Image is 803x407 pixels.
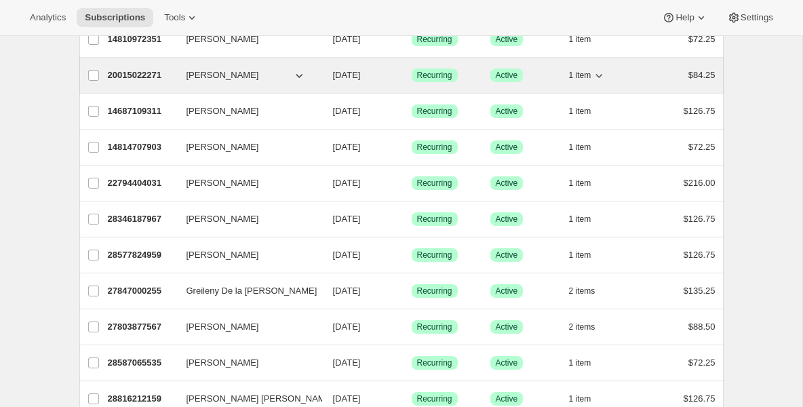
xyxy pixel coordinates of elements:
span: $126.75 [684,250,716,260]
div: 14810972351[PERSON_NAME][DATE]SuccessRecurringSuccessActive1 item$72.25 [108,30,716,49]
span: Tools [164,12,185,23]
span: Analytics [30,12,66,23]
span: Recurring [417,34,452,45]
span: Subscriptions [85,12,145,23]
span: Recurring [417,142,452,153]
span: [PERSON_NAME] [187,69,259,82]
span: [DATE] [333,286,361,296]
button: Analytics [22,8,74,27]
button: [PERSON_NAME] [178,316,314,338]
span: 1 item [569,34,591,45]
button: [PERSON_NAME] [178,172,314,194]
p: 14814707903 [108,140,176,154]
span: Greileny De la [PERSON_NAME] [187,284,317,298]
span: Active [496,106,518,117]
span: Active [496,286,518,296]
span: [PERSON_NAME] [187,356,259,370]
span: $88.50 [688,322,716,332]
span: $126.75 [684,106,716,116]
span: 2 items [569,322,595,332]
span: [DATE] [333,214,361,224]
span: $72.25 [688,142,716,152]
span: Recurring [417,286,452,296]
span: Recurring [417,393,452,404]
span: Active [496,250,518,260]
span: [DATE] [333,322,361,332]
span: Recurring [417,322,452,332]
span: 1 item [569,357,591,368]
span: [DATE] [333,70,361,80]
div: 20015022271[PERSON_NAME][DATE]SuccessRecurringSuccessActive1 item$84.25 [108,66,716,85]
button: [PERSON_NAME] [178,352,314,374]
span: 1 item [569,250,591,260]
button: 1 item [569,174,606,193]
span: [DATE] [333,357,361,368]
button: Settings [719,8,781,27]
p: 14687109311 [108,104,176,118]
span: $216.00 [684,178,716,188]
span: [PERSON_NAME] [187,140,259,154]
span: [PERSON_NAME] [187,33,259,46]
button: [PERSON_NAME] [178,64,314,86]
span: Active [496,393,518,404]
span: 1 item [569,178,591,189]
button: [PERSON_NAME] [178,136,314,158]
span: [DATE] [333,142,361,152]
span: [DATE] [333,178,361,188]
p: 28816212159 [108,392,176,406]
div: 28577824959[PERSON_NAME][DATE]SuccessRecurringSuccessActive1 item$126.75 [108,246,716,265]
span: Recurring [417,106,452,117]
p: 28577824959 [108,248,176,262]
span: [DATE] [333,34,361,44]
span: Recurring [417,357,452,368]
span: [PERSON_NAME] [187,212,259,226]
button: 2 items [569,282,610,301]
span: [PERSON_NAME] [187,248,259,262]
span: $135.25 [684,286,716,296]
span: Recurring [417,250,452,260]
span: [PERSON_NAME] [PERSON_NAME] [187,392,334,406]
span: Active [496,142,518,153]
span: 1 item [569,70,591,81]
button: 1 item [569,30,606,49]
span: 1 item [569,142,591,153]
button: [PERSON_NAME] [178,244,314,266]
p: 22794404031 [108,176,176,190]
span: 1 item [569,106,591,117]
span: 1 item [569,214,591,225]
p: 28346187967 [108,212,176,226]
p: 27803877567 [108,320,176,334]
button: Tools [156,8,207,27]
span: 2 items [569,286,595,296]
span: Recurring [417,70,452,81]
button: [PERSON_NAME] [178,208,314,230]
span: $126.75 [684,214,716,224]
button: 1 item [569,138,606,157]
div: 28587065535[PERSON_NAME][DATE]SuccessRecurringSuccessActive1 item$72.25 [108,353,716,372]
div: 28346187967[PERSON_NAME][DATE]SuccessRecurringSuccessActive1 item$126.75 [108,210,716,229]
div: 22794404031[PERSON_NAME][DATE]SuccessRecurringSuccessActive1 item$216.00 [108,174,716,193]
span: Active [496,357,518,368]
button: 1 item [569,353,606,372]
p: 14810972351 [108,33,176,46]
p: 28587065535 [108,356,176,370]
span: [DATE] [333,393,361,404]
span: $72.25 [688,357,716,368]
button: [PERSON_NAME] [178,100,314,122]
span: Active [496,214,518,225]
button: [PERSON_NAME] [178,28,314,50]
span: [PERSON_NAME] [187,104,259,118]
span: [PERSON_NAME] [187,320,259,334]
span: Help [675,12,694,23]
button: Subscriptions [77,8,153,27]
div: 14814707903[PERSON_NAME][DATE]SuccessRecurringSuccessActive1 item$72.25 [108,138,716,157]
span: [DATE] [333,106,361,116]
button: 2 items [569,317,610,336]
span: $84.25 [688,70,716,80]
span: Active [496,322,518,332]
span: Active [496,70,518,81]
span: 1 item [569,393,591,404]
div: 27847000255Greileny De la [PERSON_NAME][DATE]SuccessRecurringSuccessActive2 items$135.25 [108,282,716,301]
span: [PERSON_NAME] [187,176,259,190]
button: Help [654,8,716,27]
